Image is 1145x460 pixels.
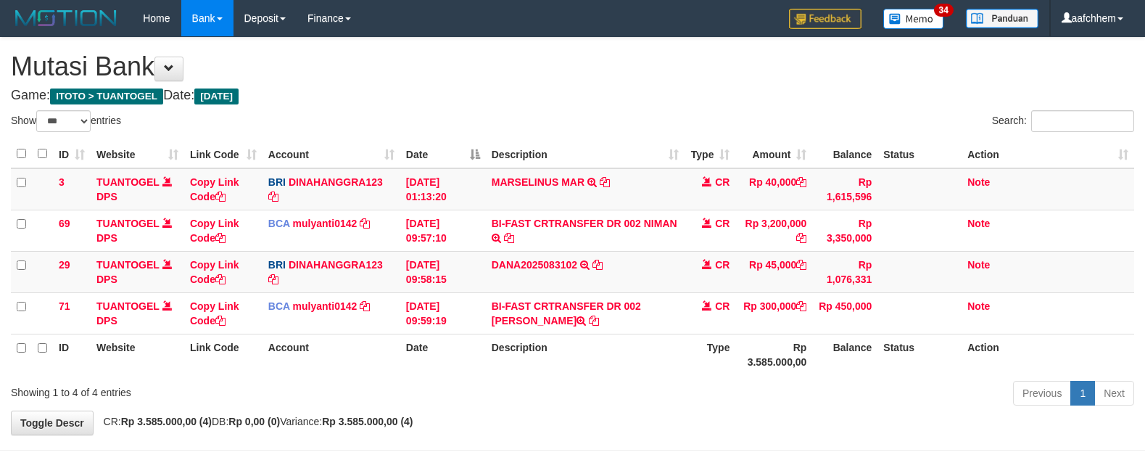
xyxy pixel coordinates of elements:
[96,259,160,271] a: TUANTOGEL
[91,292,184,334] td: DPS
[812,168,877,210] td: Rp 1,615,596
[268,191,278,202] a: Copy DINAHANGGRA123 to clipboard
[1070,381,1095,406] a: 1
[486,334,685,375] th: Description
[967,218,990,229] a: Note
[600,176,610,188] a: Copy MARSELINUS MAR to clipboard
[735,251,812,292] td: Rp 45,000
[268,300,290,312] span: BCA
[967,259,990,271] a: Note
[190,259,239,285] a: Copy Link Code
[492,259,577,271] a: DANA2025083102
[96,416,413,427] span: CR: DB: Variance:
[400,292,486,334] td: [DATE] 09:59:19
[268,259,286,271] span: BRI
[184,140,263,168] th: Link Code: activate to sort column ascending
[486,292,685,334] td: BI-FAST CRTRANSFER DR 002 [PERSON_NAME]
[268,274,278,285] a: Copy DINAHANGGRA123 to clipboard
[190,176,239,202] a: Copy Link Code
[36,110,91,132] select: Showentries
[796,232,806,244] a: Copy Rp 3,200,000 to clipboard
[812,251,877,292] td: Rp 1,076,331
[289,259,383,271] a: DINAHANGGRA123
[293,300,357,312] a: mulyanti0142
[735,292,812,334] td: Rp 300,000
[486,140,685,168] th: Description: activate to sort column ascending
[96,176,160,188] a: TUANTOGEL
[992,110,1134,132] label: Search:
[121,416,212,427] strong: Rp 3.585.000,00 (4)
[11,110,121,132] label: Show entries
[962,334,1134,375] th: Action
[11,411,94,435] a: Toggle Descr
[812,292,877,334] td: Rp 450,000
[228,416,280,427] strong: Rp 0,00 (0)
[966,9,1038,28] img: panduan.png
[715,218,729,229] span: CR
[1031,110,1134,132] input: Search:
[789,9,861,29] img: Feedback.jpg
[400,210,486,251] td: [DATE] 09:57:10
[96,218,160,229] a: TUANTOGEL
[400,251,486,292] td: [DATE] 09:58:15
[592,259,603,271] a: Copy DANA2025083102 to clipboard
[11,379,466,400] div: Showing 1 to 4 of 4 entries
[11,52,1134,81] h1: Mutasi Bank
[589,315,599,326] a: Copy BI-FAST CRTRANSFER DR 002 ANRIANO SITOMPUL to clipboard
[715,259,729,271] span: CR
[268,218,290,229] span: BCA
[400,334,486,375] th: Date
[360,300,370,312] a: Copy mulyanti0142 to clipboard
[263,334,400,375] th: Account
[877,140,962,168] th: Status
[11,89,1134,103] h4: Game: Date:
[962,140,1134,168] th: Action: activate to sort column ascending
[735,334,812,375] th: Rp 3.585.000,00
[289,176,383,188] a: DINAHANGGRA123
[685,334,735,375] th: Type
[967,176,990,188] a: Note
[263,140,400,168] th: Account: activate to sort column ascending
[400,140,486,168] th: Date: activate to sort column descending
[91,334,184,375] th: Website
[796,300,806,312] a: Copy Rp 300,000 to clipboard
[360,218,370,229] a: Copy mulyanti0142 to clipboard
[59,259,70,271] span: 29
[486,210,685,251] td: BI-FAST CRTRANSFER DR 002 NIMAN
[268,176,286,188] span: BRI
[715,176,729,188] span: CR
[1094,381,1134,406] a: Next
[796,259,806,271] a: Copy Rp 45,000 to clipboard
[812,210,877,251] td: Rp 3,350,000
[59,300,70,312] span: 71
[492,176,584,188] a: MARSELINUS MAR
[50,89,163,104] span: ITOTO > TUANTOGEL
[715,300,729,312] span: CR
[735,168,812,210] td: Rp 40,000
[190,300,239,326] a: Copy Link Code
[504,232,514,244] a: Copy BI-FAST CRTRANSFER DR 002 NIMAN to clipboard
[883,9,944,29] img: Button%20Memo.svg
[967,300,990,312] a: Note
[293,218,357,229] a: mulyanti0142
[190,218,239,244] a: Copy Link Code
[812,140,877,168] th: Balance
[877,334,962,375] th: Status
[59,218,70,229] span: 69
[91,210,184,251] td: DPS
[934,4,954,17] span: 34
[53,140,91,168] th: ID: activate to sort column ascending
[53,334,91,375] th: ID
[11,7,121,29] img: MOTION_logo.png
[812,334,877,375] th: Balance
[59,176,65,188] span: 3
[685,140,735,168] th: Type: activate to sort column ascending
[735,140,812,168] th: Amount: activate to sort column ascending
[400,168,486,210] td: [DATE] 01:13:20
[322,416,413,427] strong: Rp 3.585.000,00 (4)
[91,140,184,168] th: Website: activate to sort column ascending
[735,210,812,251] td: Rp 3,200,000
[91,168,184,210] td: DPS
[96,300,160,312] a: TUANTOGEL
[796,176,806,188] a: Copy Rp 40,000 to clipboard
